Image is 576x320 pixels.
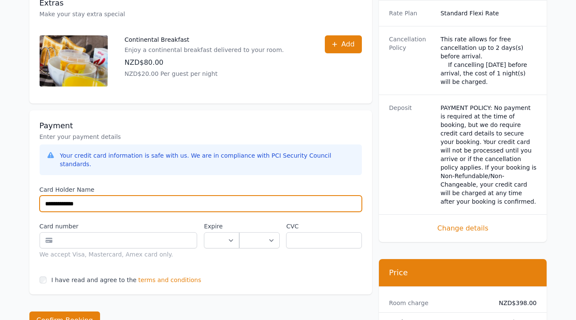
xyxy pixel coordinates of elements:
[325,35,362,53] button: Add
[40,35,108,86] img: Continental Breakfast
[389,299,485,307] dt: Room charge
[286,222,361,231] label: CVC
[441,9,537,17] dd: Standard Flexi Rate
[204,222,239,231] label: Expire
[125,58,284,68] p: NZD$80.00
[389,223,537,234] span: Change details
[389,268,537,278] h3: Price
[40,121,362,131] h3: Payment
[239,222,279,231] label: .
[40,133,362,141] p: Enter your payment details
[125,69,284,78] p: NZD$20.00 Per guest per night
[389,35,434,86] dt: Cancellation Policy
[40,10,362,18] p: Make your stay extra special
[492,299,537,307] dd: NZD$398.00
[341,39,355,49] span: Add
[389,9,434,17] dt: Rate Plan
[138,276,201,284] span: terms and conditions
[125,35,284,44] p: Continental Breakfast
[40,222,198,231] label: Card number
[389,104,434,206] dt: Deposit
[40,250,198,259] div: We accept Visa, Mastercard, Amex card only.
[52,277,137,283] label: I have read and agree to the
[125,46,284,54] p: Enjoy a continental breakfast delivered to your room.
[441,104,537,206] dd: PAYMENT POLICY: No payment is required at the time of booking, but we do require credit card deta...
[40,185,362,194] label: Card Holder Name
[60,151,355,168] div: Your credit card information is safe with us. We are in compliance with PCI Security Council stan...
[441,35,537,86] div: This rate allows for free cancellation up to 2 days(s) before arrival. If cancelling [DATE] befor...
